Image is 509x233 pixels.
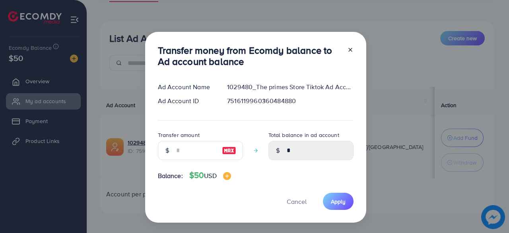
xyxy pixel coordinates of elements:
div: 7516119960360484880 [221,96,359,106]
span: Cancel [287,197,307,206]
img: image [222,146,236,155]
button: Apply [323,193,354,210]
h4: $50 [189,170,231,180]
h3: Transfer money from Ecomdy balance to Ad account balance [158,45,341,68]
div: 1029480_The primes Store Tiktok Ad Account_1749983053900 [221,82,359,92]
img: image [223,172,231,180]
label: Transfer amount [158,131,200,139]
span: Balance: [158,171,183,180]
span: Apply [331,198,346,206]
div: Ad Account Name [152,82,221,92]
button: Cancel [277,193,317,210]
span: USD [204,171,216,180]
label: Total balance in ad account [268,131,339,139]
div: Ad Account ID [152,96,221,106]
